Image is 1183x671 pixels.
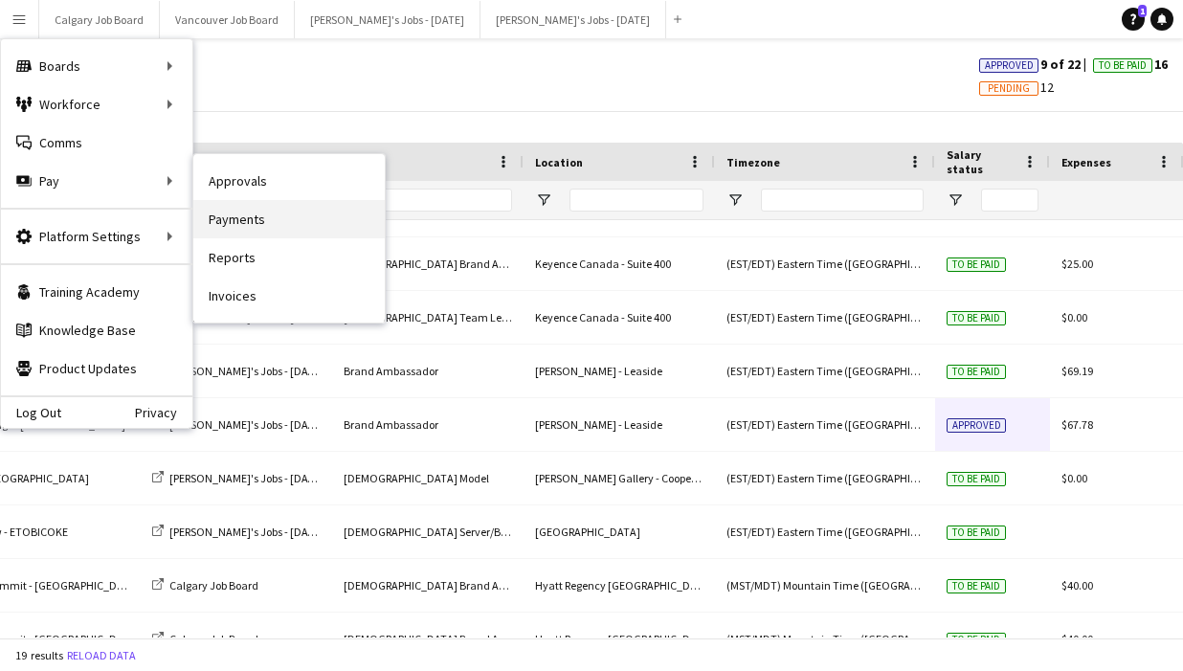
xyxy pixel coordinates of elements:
span: $40.00 [1061,578,1093,593]
button: Open Filter Menu [535,191,552,209]
div: [DEMOGRAPHIC_DATA] Team Leader [332,291,524,344]
button: [PERSON_NAME]'s Jobs - [DATE] [295,1,480,38]
span: Salary status [947,147,1016,176]
span: To Be Paid [1099,59,1147,72]
div: (EST/EDT) Eastern Time ([GEOGRAPHIC_DATA] & [GEOGRAPHIC_DATA]) [715,291,935,344]
div: (EST/EDT) Eastern Time ([GEOGRAPHIC_DATA] & [GEOGRAPHIC_DATA]) [715,345,935,397]
button: [PERSON_NAME]'s Jobs - [DATE] [480,1,666,38]
div: [PERSON_NAME] Gallery - Cooperage Studio [524,452,715,504]
span: $40.00 [1061,632,1093,646]
a: [PERSON_NAME]'s Jobs - [DATE] [152,417,324,432]
span: Timezone [726,155,780,169]
span: 9 of 22 [979,56,1093,73]
input: Role Filter Input [378,189,512,212]
div: [PERSON_NAME] - Leaside [524,398,715,451]
div: [DEMOGRAPHIC_DATA] Brand Ambassador [332,613,524,665]
div: Keyence Canada - Suite 400 [524,291,715,344]
a: Knowledge Base [1,311,192,349]
input: Salary status Filter Input [981,189,1038,212]
span: 12 [979,78,1054,96]
div: Boards [1,47,192,85]
a: [PERSON_NAME]'s Jobs - [DATE] [152,525,324,539]
div: [GEOGRAPHIC_DATA] [524,505,715,558]
span: Calgary Job Board [169,578,258,593]
div: Brand Ambassador [332,345,524,397]
span: 16 [1093,56,1168,73]
div: Workforce [1,85,192,123]
a: [PERSON_NAME]'s Jobs - [DATE] [152,471,324,485]
a: Payments [193,200,385,238]
button: Reload data [63,645,140,666]
span: To be paid [947,633,1006,647]
div: (EST/EDT) Eastern Time ([GEOGRAPHIC_DATA] & [GEOGRAPHIC_DATA]) [715,505,935,558]
span: To be paid [947,579,1006,593]
span: Calgary Job Board [169,632,258,646]
div: (EST/EDT) Eastern Time ([GEOGRAPHIC_DATA] & [GEOGRAPHIC_DATA]) [715,237,935,290]
span: $25.00 [1061,257,1093,271]
div: (EST/EDT) Eastern Time ([GEOGRAPHIC_DATA] & [GEOGRAPHIC_DATA]) [715,398,935,451]
a: [PERSON_NAME]'s Jobs - [DATE] [152,364,324,378]
span: Expenses [1061,155,1111,169]
div: Pay [1,162,192,200]
button: Open Filter Menu [947,191,964,209]
span: [PERSON_NAME]'s Jobs - [DATE] [169,525,324,539]
a: 1 [1122,8,1145,31]
span: $0.00 [1061,310,1087,324]
span: To be paid [947,311,1006,325]
div: Brand Ambassador [332,398,524,451]
a: Training Academy [1,273,192,311]
span: To be paid [947,257,1006,272]
input: Timezone Filter Input [761,189,924,212]
a: Privacy [135,405,192,420]
span: Approved [985,59,1034,72]
div: [PERSON_NAME] - Leaside [524,345,715,397]
a: Product Updates [1,349,192,388]
div: Hyatt Regency [GEOGRAPHIC_DATA] [524,559,715,612]
span: Pending [988,82,1030,95]
div: Platform Settings [1,217,192,256]
input: Location Filter Input [569,189,703,212]
span: 1 [1138,5,1147,17]
div: (MST/MDT) Mountain Time ([GEOGRAPHIC_DATA] & [GEOGRAPHIC_DATA]) [715,559,935,612]
span: To be paid [947,365,1006,379]
div: Hyatt Regency [GEOGRAPHIC_DATA] [524,613,715,665]
div: [DEMOGRAPHIC_DATA] Brand Ambassadors [332,237,524,290]
span: To be paid [947,526,1006,540]
a: Log Out [1,405,61,420]
button: Open Filter Menu [726,191,744,209]
div: (MST/MDT) Mountain Time ([GEOGRAPHIC_DATA] & [GEOGRAPHIC_DATA]) [715,613,935,665]
div: [DEMOGRAPHIC_DATA] Server/Brand Ambassador [332,505,524,558]
span: [PERSON_NAME]'s Jobs - [DATE] [169,471,324,485]
button: Vancouver Job Board [160,1,295,38]
span: [PERSON_NAME]'s Jobs - [DATE] [169,364,324,378]
span: $67.78 [1061,417,1093,432]
a: Comms [1,123,192,162]
div: [DEMOGRAPHIC_DATA] Brand Ambassador [332,559,524,612]
span: To be paid [947,472,1006,486]
span: $0.00 [1061,471,1087,485]
a: Approvals [193,162,385,200]
span: $69.19 [1061,364,1093,378]
a: Calgary Job Board [152,632,258,646]
a: Reports [193,238,385,277]
span: Location [535,155,583,169]
div: Keyence Canada - Suite 400 [524,237,715,290]
a: Invoices [193,277,385,315]
span: [PERSON_NAME]'s Jobs - [DATE] [169,417,324,432]
span: Approved [947,418,1006,433]
button: Calgary Job Board [39,1,160,38]
div: (EST/EDT) Eastern Time ([GEOGRAPHIC_DATA] & [GEOGRAPHIC_DATA]) [715,452,935,504]
a: Calgary Job Board [152,578,258,593]
div: [DEMOGRAPHIC_DATA] Model [332,452,524,504]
